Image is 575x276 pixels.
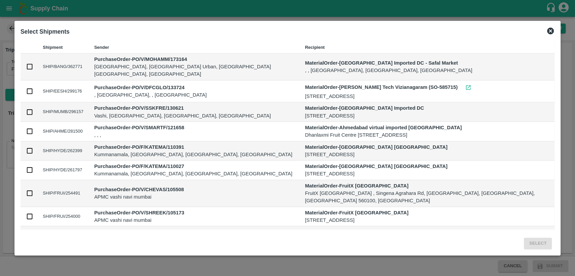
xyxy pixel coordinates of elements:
[37,226,89,246] td: SHIP/FRUI/253986
[94,164,184,169] strong: PurchaseOrder - PO/F/KATEMA/110027
[37,80,89,103] td: SHIP/EESH/299176
[305,84,457,90] strong: MaterialOrder - [PERSON_NAME] Tech Vizianagaram (SO-585715)
[94,187,184,192] strong: PurchaseOrder - PO/V/CHEVAS/105508
[94,170,294,177] p: Kummanamala, [GEOGRAPHIC_DATA], [GEOGRAPHIC_DATA], [GEOGRAPHIC_DATA]
[305,183,408,188] strong: MaterialOrder - FruitX [GEOGRAPHIC_DATA]
[305,170,549,177] p: [STREET_ADDRESS]
[305,189,549,205] p: FruitX [GEOGRAPHIC_DATA] , Singena Agrahara Rd, [GEOGRAPHIC_DATA], [GEOGRAPHIC_DATA], [GEOGRAPHIC...
[37,141,89,161] td: SHIP/HYDE/262399
[305,105,424,111] strong: MaterialOrder - [GEOGRAPHIC_DATA] Imported DC
[37,161,89,180] td: SHIP/HYDE/261797
[305,151,549,158] p: [STREET_ADDRESS]
[94,131,294,139] p: , , ,
[305,131,549,139] p: Dhanlaxmi Fruit Centre [STREET_ADDRESS]
[94,105,184,111] strong: PurchaseOrder - PO/V/SSKFRE/130621
[94,216,294,224] p: APMC vashi navi mumbai
[94,193,294,201] p: APMC vashi navi mumbai
[305,93,549,100] p: [STREET_ADDRESS]
[305,125,461,130] strong: MaterialOrder - Ahmedabad virtual imported [GEOGRAPHIC_DATA]
[305,60,458,66] strong: MaterialOrder - [GEOGRAPHIC_DATA] Imported DC - Safal Market
[21,28,70,35] b: Select Shipments
[94,112,294,119] p: Vashi, [GEOGRAPHIC_DATA], [GEOGRAPHIC_DATA], [GEOGRAPHIC_DATA]
[94,57,187,62] strong: PurchaseOrder - PO/V/MOHAMM/173164
[94,144,184,150] strong: PurchaseOrder - PO/F/KATEMA/110391
[37,102,89,122] td: SHIP/MUMB/296157
[94,85,185,90] strong: PurchaseOrder - PO/V/DFCGLO/133724
[37,180,89,207] td: SHIP/FRUI/254491
[37,207,89,227] td: SHIP/FRUI/254000
[305,229,408,235] strong: MaterialOrder - FruitX [GEOGRAPHIC_DATA]
[94,45,109,50] b: Sender
[305,144,447,150] strong: MaterialOrder - [GEOGRAPHIC_DATA] [GEOGRAPHIC_DATA]
[305,216,549,224] p: [STREET_ADDRESS]
[94,63,294,78] p: [GEOGRAPHIC_DATA], [GEOGRAPHIC_DATA] Urban, [GEOGRAPHIC_DATA] [GEOGRAPHIC_DATA], [GEOGRAPHIC_DATA]
[305,164,447,169] strong: MaterialOrder - [GEOGRAPHIC_DATA] [GEOGRAPHIC_DATA]
[94,210,184,215] strong: PurchaseOrder - PO/V/SHREEK/105173
[94,151,294,158] p: Kummanamala, [GEOGRAPHIC_DATA], [GEOGRAPHIC_DATA], [GEOGRAPHIC_DATA]
[305,112,549,119] p: [STREET_ADDRESS]
[305,45,325,50] b: Recipient
[37,54,89,80] td: SHIP/BANG/362771
[94,229,186,235] strong: PurchaseOrder - PO/V/MKCAGR/105168
[43,45,63,50] b: Shipment
[37,122,89,141] td: SHIP/AHME/281500
[94,91,294,99] p: , [GEOGRAPHIC_DATA], , [GEOGRAPHIC_DATA]
[305,210,408,215] strong: MaterialOrder - FruitX [GEOGRAPHIC_DATA]
[94,125,184,130] strong: PurchaseOrder - PO/V/SMARTF/121658
[305,67,549,74] p: , , [GEOGRAPHIC_DATA], [GEOGRAPHIC_DATA], [GEOGRAPHIC_DATA]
